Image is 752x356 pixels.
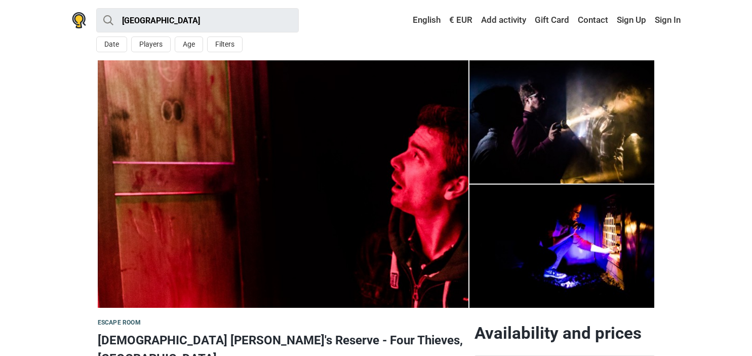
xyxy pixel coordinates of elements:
span: Escape room [98,319,141,326]
a: Add activity [479,11,529,29]
button: Age [175,37,203,52]
button: Date [96,37,127,52]
a: Lady Chastity's Reserve - Four Thieves, Clapham photo 4 [469,185,655,308]
a: Sign In [652,11,681,29]
a: Sign Up [614,11,649,29]
img: Lady Chastity's Reserve - Four Thieves, Clapham photo 12 [98,60,468,308]
a: € EUR [447,11,475,29]
a: Lady Chastity's Reserve - Four Thieves, Clapham photo 11 [98,60,468,308]
button: Players [131,37,171,52]
a: English [403,11,443,29]
img: Lady Chastity's Reserve - Four Thieves, Clapham photo 5 [469,185,655,308]
a: Contact [575,11,611,29]
h2: Availability and prices [474,323,655,343]
button: Filters [207,37,243,52]
input: try “London” [96,8,299,32]
img: English [406,17,413,24]
a: Lady Chastity's Reserve - Four Thieves, Clapham photo 3 [469,60,655,184]
a: Gift Card [532,11,572,29]
img: Nowescape logo [72,12,86,28]
img: Lady Chastity's Reserve - Four Thieves, Clapham photo 4 [469,60,655,184]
